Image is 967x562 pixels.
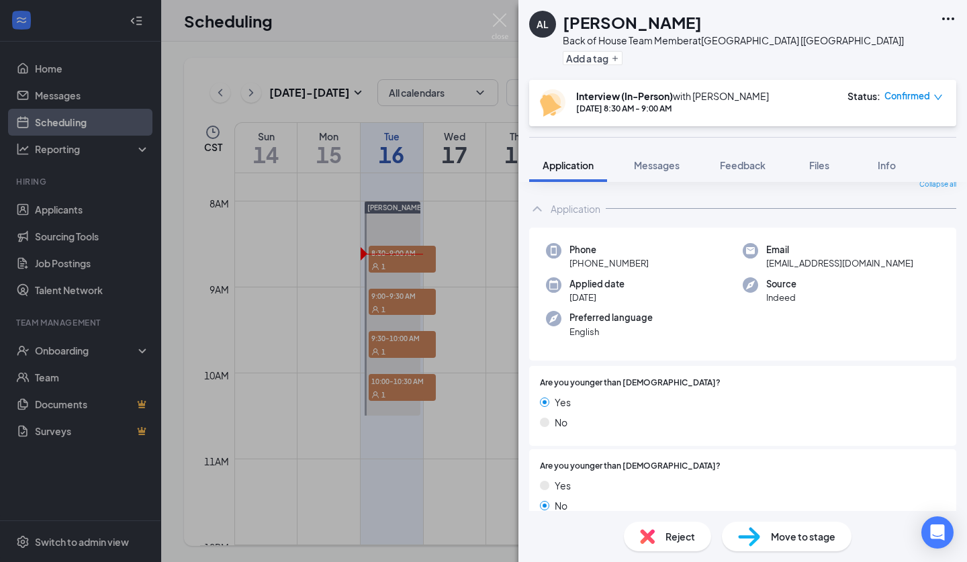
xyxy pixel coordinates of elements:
[665,529,695,544] span: Reject
[921,516,954,549] div: Open Intercom Messenger
[771,529,835,544] span: Move to stage
[543,159,594,171] span: Application
[766,243,913,256] span: Email
[933,93,943,102] span: down
[634,159,680,171] span: Messages
[569,311,653,324] span: Preferred language
[555,478,571,493] span: Yes
[563,11,702,34] h1: [PERSON_NAME]
[766,291,796,304] span: Indeed
[555,395,571,410] span: Yes
[540,377,721,389] span: Are you younger than [DEMOGRAPHIC_DATA]?
[847,89,880,103] div: Status :
[884,89,930,103] span: Confirmed
[551,202,600,216] div: Application
[555,415,567,430] span: No
[720,159,766,171] span: Feedback
[569,243,649,256] span: Phone
[537,17,549,31] div: AL
[529,201,545,217] svg: ChevronUp
[569,277,625,291] span: Applied date
[940,11,956,27] svg: Ellipses
[878,159,896,171] span: Info
[569,325,653,338] span: English
[540,460,721,473] span: Are you younger than [DEMOGRAPHIC_DATA]?
[555,498,567,513] span: No
[563,34,904,47] div: Back of House Team Member at [GEOGRAPHIC_DATA] [[GEOGRAPHIC_DATA]]
[919,179,956,190] span: Collapse all
[576,90,673,102] b: Interview (In-Person)
[569,256,649,270] span: [PHONE_NUMBER]
[576,89,769,103] div: with [PERSON_NAME]
[576,103,769,114] div: [DATE] 8:30 AM - 9:00 AM
[766,277,796,291] span: Source
[611,54,619,62] svg: Plus
[766,256,913,270] span: [EMAIL_ADDRESS][DOMAIN_NAME]
[563,51,623,65] button: PlusAdd a tag
[809,159,829,171] span: Files
[569,291,625,304] span: [DATE]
